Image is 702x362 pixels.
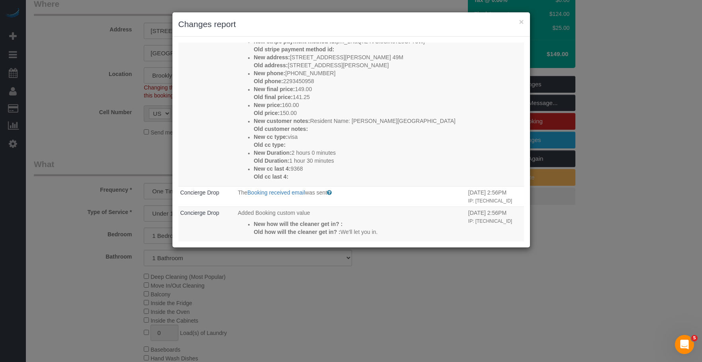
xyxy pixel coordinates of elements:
[178,186,236,206] td: Who
[254,126,308,132] strong: Old customer notes:
[254,69,464,77] p: [PHONE_NUMBER]
[254,109,464,117] p: 150.00
[254,102,282,108] strong: New price:
[254,228,464,236] p: We'll let you in.
[254,54,290,60] strong: New address:
[254,93,464,101] p: 141.25
[254,86,295,92] strong: New final price:
[254,118,310,124] strong: New customer notes:
[305,189,327,196] span: was sent
[254,62,288,68] strong: Old address:
[466,186,524,206] td: When
[254,133,464,141] p: visa
[238,210,310,216] span: Added Booking custom value
[236,206,466,241] td: What
[254,101,464,109] p: 160.00
[254,173,288,180] strong: Old cc last 4:
[254,77,464,85] p: 2293450958
[254,53,464,61] p: [STREET_ADDRESS][PERSON_NAME] 49M
[254,117,464,125] p: Resident Name: [PERSON_NAME][GEOGRAPHIC_DATA]
[178,18,524,30] h3: Changes report
[254,158,289,164] strong: Old Duration:
[254,165,464,173] p: 9368
[468,218,512,224] small: IP: [TECHNICAL_ID]
[519,18,524,26] button: ×
[254,70,285,76] strong: New phone:
[254,110,280,116] strong: Old price:
[247,189,305,196] a: Booking received email
[254,157,464,165] p: 1 hour 30 minutes
[675,335,694,354] iframe: Intercom live chat
[254,165,291,172] strong: New cc last 4:
[254,134,288,140] strong: New cc type:
[238,189,247,196] span: The
[254,85,464,93] p: 149.00
[254,94,293,100] strong: Old final price:
[172,12,530,247] sui-modal: Changes report
[254,46,334,53] strong: Old stripe payment method id:
[691,335,698,341] span: 5
[254,78,283,84] strong: Old phone:
[254,150,291,156] strong: New Duration:
[178,206,236,241] td: Who
[468,198,512,204] small: IP: [TECHNICAL_ID]
[236,186,466,206] td: What
[254,61,464,69] p: [STREET_ADDRESS][PERSON_NAME]
[254,229,340,235] strong: Old how will the cleaner get in? :
[254,221,342,227] strong: New how will the cleaner get in? :
[254,142,285,148] strong: Old cc type:
[180,210,219,216] a: Concierge Drop
[180,189,219,196] a: Concierge Drop
[254,149,464,157] p: 2 hours 0 minutes
[466,206,524,241] td: When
